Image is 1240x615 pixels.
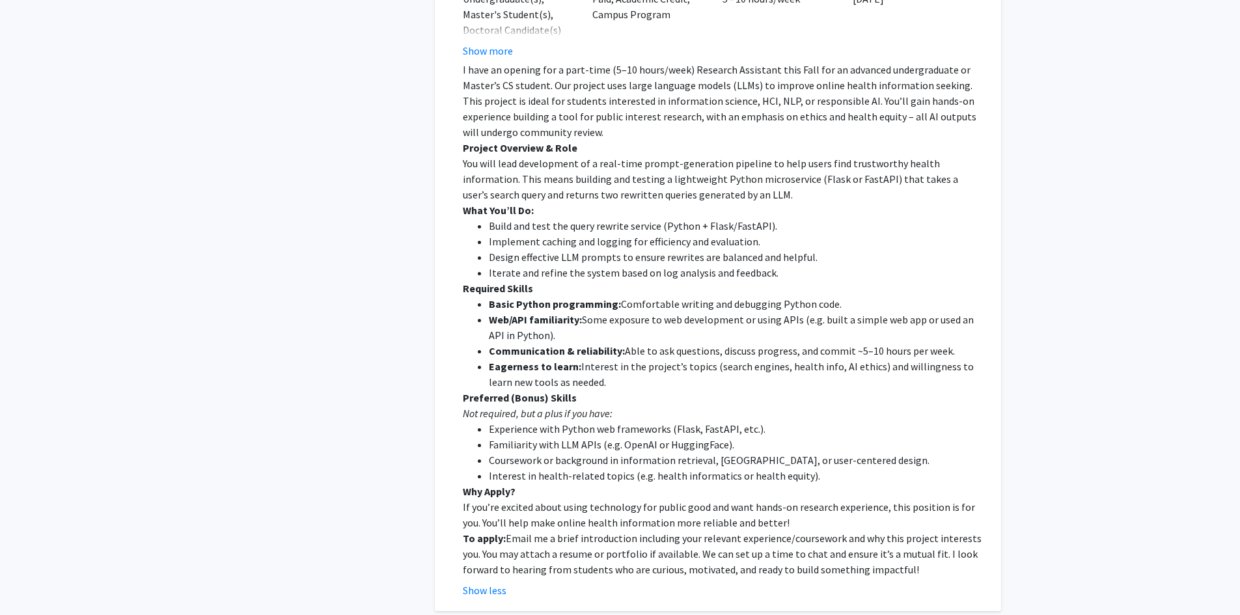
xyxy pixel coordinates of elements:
[463,62,983,140] p: I have an opening for a part-time (5–10 hours/week) Research Assistant this Fall for an advanced ...
[489,218,983,234] li: Build and test the query rewrite service (Python + Flask/FastAPI).
[489,343,983,359] li: Able to ask questions, discuss progress, and commit ~5–10 hours per week.
[489,452,983,468] li: Coursework or background in information retrieval, [GEOGRAPHIC_DATA], or user-centered design.
[489,468,983,484] li: Interest in health-related topics (e.g. health informatics or health equity).
[463,530,983,577] p: Email me a brief introduction including your relevant experience/coursework and why this project ...
[463,141,577,154] strong: Project Overview & Role
[463,582,506,598] button: Show less
[10,556,55,605] iframe: Chat
[489,249,983,265] li: Design effective LLM prompts to ensure rewrites are balanced and helpful.
[463,282,533,295] strong: Required Skills
[463,499,983,530] p: If you’re excited about using technology for public good and want hands-on research experience, t...
[489,265,983,280] li: Iterate and refine the system based on log analysis and feedback.
[489,297,621,310] strong: Basic Python programming:
[489,437,983,452] li: Familiarity with LLM APIs (e.g. OpenAI or HuggingFace).
[489,344,625,357] strong: Communication & reliability:
[489,296,983,312] li: Comfortable writing and debugging Python code.
[489,421,983,437] li: Experience with Python web frameworks (Flask, FastAPI, etc.).
[463,204,534,217] strong: What You’ll Do:
[489,313,582,326] strong: Web/API familiarity:
[489,360,581,373] strong: Eagerness to learn:
[489,359,983,390] li: Interest in the project’s topics (search engines, health info, AI ethics) and willingness to lear...
[489,234,983,249] li: Implement caching and logging for efficiency and evaluation.
[463,407,613,420] em: Not required, but a plus if you have:
[489,312,983,343] li: Some exposure to web development or using APIs (e.g. built a simple web app or used an API in Pyt...
[463,391,577,404] strong: Preferred (Bonus) Skills
[463,532,506,545] strong: To apply:
[463,485,516,498] strong: Why Apply?
[463,43,513,59] button: Show more
[463,156,983,202] p: You will lead development of a real-time prompt-generation pipeline to help users find trustworth...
